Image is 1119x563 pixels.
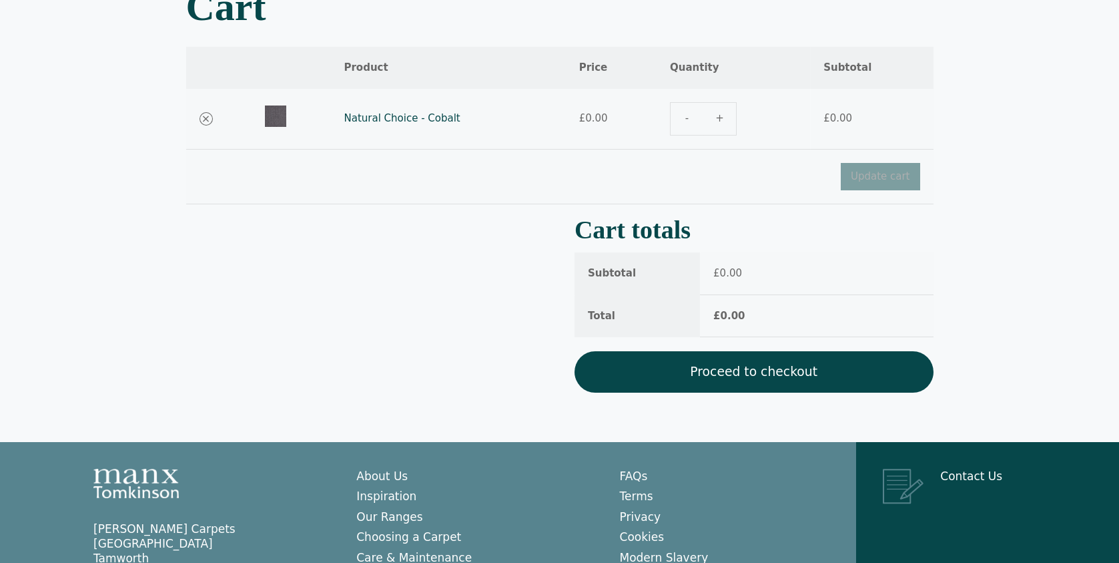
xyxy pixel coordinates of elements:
[93,469,179,498] img: Manx Tomkinson Logo
[575,252,700,295] th: Subtotal
[330,47,565,89] th: Product
[265,106,286,127] img: Natural Choice- Cobalt
[713,267,742,279] bdi: 0.00
[575,295,700,338] th: Total
[356,510,422,524] a: Our Ranges
[200,112,213,126] a: Remove Natural Choice - Cobalt from cart
[823,112,852,124] bdi: 0.00
[940,470,1002,483] a: Contact Us
[356,530,461,544] a: Choosing a Carpet
[620,470,648,483] a: FAQs
[620,510,661,524] a: Privacy
[823,112,830,124] span: £
[810,47,933,89] th: Subtotal
[566,47,657,89] th: Price
[575,220,934,240] h2: Cart totals
[579,112,608,124] bdi: 0.00
[657,47,810,89] th: Quantity
[356,490,416,503] a: Inspiration
[713,310,720,322] span: £
[344,112,460,124] a: Natural Choice - Cobalt
[579,112,586,124] span: £
[713,267,720,279] span: £
[713,310,745,322] bdi: 0.00
[620,530,665,544] a: Cookies
[356,470,408,483] a: About Us
[841,163,920,190] button: Update cart
[620,490,653,503] a: Terms
[575,351,934,393] a: Proceed to checkout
